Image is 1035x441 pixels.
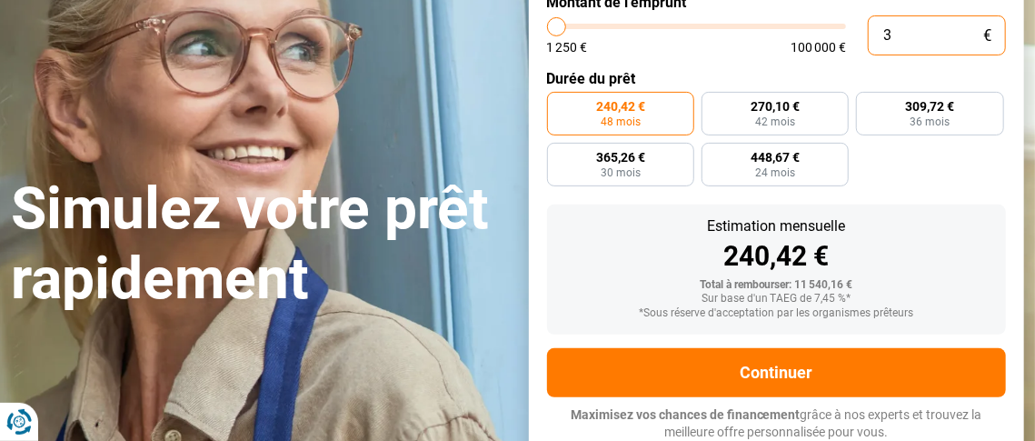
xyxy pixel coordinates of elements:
h1: Simulez votre prêt rapidement [11,175,507,315]
span: 448,67 € [751,151,800,164]
span: 240,42 € [596,100,645,113]
div: Total à rembourser: 11 540,16 € [562,279,992,292]
span: 48 mois [601,116,641,127]
span: 30 mois [601,167,641,178]
span: 24 mois [755,167,795,178]
div: Estimation mensuelle [562,219,992,234]
span: 36 mois [911,116,950,127]
span: 365,26 € [596,151,645,164]
span: 1 250 € [547,41,588,54]
span: Maximisez vos chances de financement [571,407,801,422]
span: € [983,28,991,44]
span: 309,72 € [906,100,955,113]
button: Continuer [547,348,1007,397]
div: *Sous réserve d'acceptation par les organismes prêteurs [562,307,992,320]
div: 240,42 € [562,243,992,270]
label: Durée du prêt [547,70,1007,87]
span: 100 000 € [791,41,846,54]
div: Sur base d'un TAEG de 7,45 %* [562,293,992,306]
span: 270,10 € [751,100,800,113]
span: 42 mois [755,116,795,127]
